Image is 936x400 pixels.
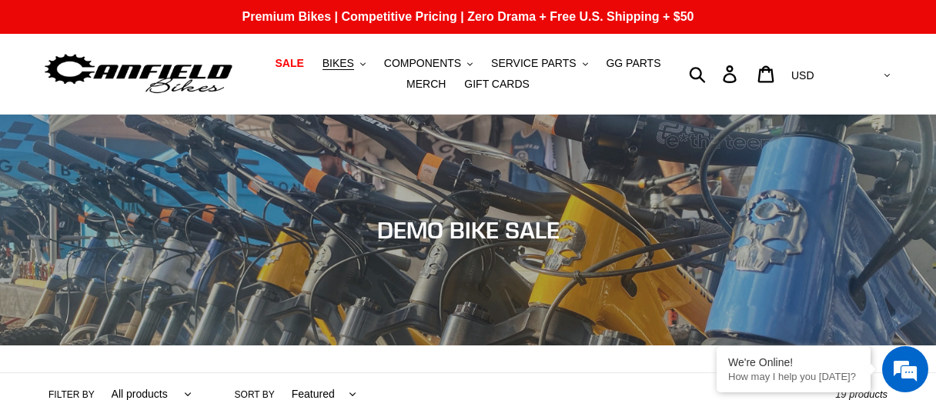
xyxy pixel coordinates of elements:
a: SALE [267,53,311,74]
a: MERCH [399,74,453,95]
span: DEMO BIKE SALE [377,216,560,244]
img: Canfield Bikes [42,50,235,98]
span: 19 products [835,388,888,400]
span: GIFT CARDS [464,78,530,91]
a: GIFT CARDS [456,74,537,95]
button: COMPONENTS [376,53,480,74]
button: BIKES [315,53,373,74]
span: GG PARTS [606,57,660,70]
span: SERVICE PARTS [491,57,576,70]
span: MERCH [406,78,446,91]
div: We're Online! [728,356,859,368]
span: COMPONENTS [384,57,461,70]
button: SERVICE PARTS [483,53,595,74]
a: GG PARTS [598,53,668,74]
span: SALE [275,57,303,70]
p: How may I help you today? [728,371,859,382]
span: BIKES [323,57,354,70]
